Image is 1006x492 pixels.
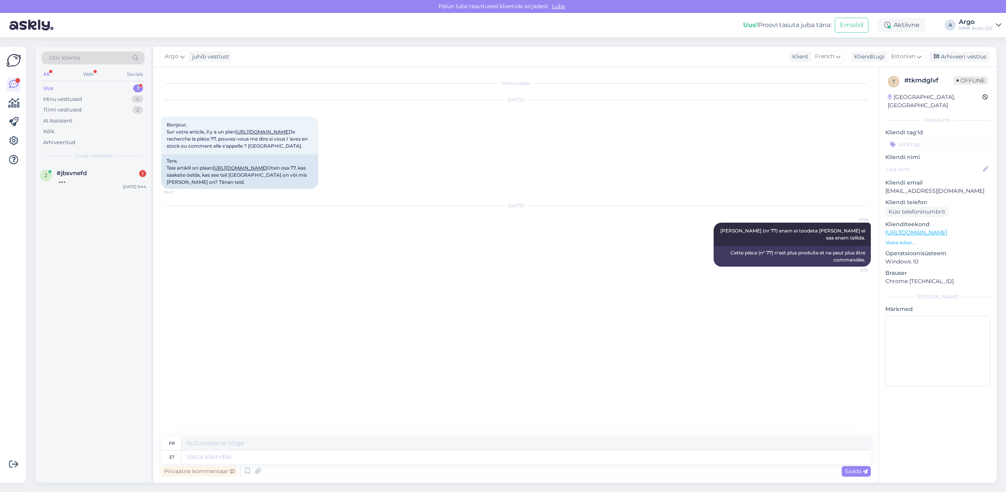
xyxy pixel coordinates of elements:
a: [URL][DOMAIN_NAME] [213,165,267,171]
div: [DATE] [161,96,871,103]
button: Emailid [835,18,868,33]
div: Aktiivne [878,18,926,32]
span: Saada [845,468,868,475]
div: 4 [132,95,143,103]
span: #jbsvnefd [57,170,87,177]
span: 18:43 [163,189,193,195]
p: Kliendi telefon [885,198,990,207]
div: Arhiveeritud [43,139,75,146]
p: Operatsioonisüsteem [885,249,990,258]
p: Windows 10 [885,258,990,266]
span: Luba [549,3,567,10]
div: et [169,450,174,464]
p: Brauser [885,269,990,277]
input: Lisa tag [885,138,990,150]
div: Tere, Teie artiklil on plaan Otsin osa 77, kas saaksite öelda, kas see teil [GEOGRAPHIC_DATA] on ... [161,154,318,189]
div: Uus [43,84,53,92]
div: fr [169,437,175,450]
div: Küsi telefoninumbrit [885,207,949,217]
span: j [45,172,47,178]
div: Kõik [43,128,55,135]
div: Tiimi vestlused [43,106,82,114]
span: Bonjour, Sur votre article, il y a un plan Je recherche la pièce 77, pouvez-vous me dire si vous ... [167,122,309,149]
div: # tkmdglvf [904,76,953,85]
div: Proovi tasuta juba täna: [743,20,832,30]
div: AI Assistent [43,117,72,125]
p: Kliendi email [885,179,990,187]
div: Klienditugi [851,53,885,61]
div: Minu vestlused [43,95,82,103]
div: 1 [133,84,143,92]
p: Chrome [TECHNICAL_ID] [885,277,990,285]
p: Märkmed [885,305,990,313]
div: 1 [139,170,146,177]
div: Privaatne kommentaar [161,466,238,477]
div: Argo [959,19,993,25]
div: [DATE] 9:44 [123,184,146,190]
p: Klienditeekond [885,220,990,229]
div: HMK Auto OÜ [959,25,993,31]
div: Arhiveeri vestlus [929,51,989,62]
input: Lisa nimi [886,165,981,174]
div: juhib vestlust [189,53,229,61]
p: [EMAIL_ADDRESS][DOMAIN_NAME] [885,187,990,195]
span: Offline [953,76,988,85]
span: Estonian [891,52,915,61]
div: A [945,20,956,31]
div: Vestlus algas [161,80,871,87]
span: t [892,79,895,84]
p: Kliendi tag'id [885,128,990,137]
span: 8:55 [839,267,868,273]
a: ArgoHMK Auto OÜ [959,19,1001,31]
div: Socials [125,69,145,79]
span: Uued vestlused [75,152,112,159]
div: [PERSON_NAME] [885,293,990,300]
div: [GEOGRAPHIC_DATA], [GEOGRAPHIC_DATA] [888,93,982,110]
div: [DATE] [161,202,871,209]
div: Klient [789,53,808,61]
div: Cette pièce (n° 77) n'est plus produite et ne peut plus être commandée. [714,246,871,267]
b: Uus! [743,21,758,29]
a: [URL][DOMAIN_NAME] [235,129,290,135]
span: Otsi kliente [49,54,80,62]
div: Web [81,69,95,79]
div: All [42,69,51,79]
a: [URL][DOMAIN_NAME] [885,229,947,236]
p: Vaata edasi ... [885,239,990,246]
div: 2 [132,106,143,114]
div: Kliendi info [885,117,990,124]
p: Kliendi nimi [885,153,990,161]
span: [PERSON_NAME] (nr 77) enam ei toodeta [PERSON_NAME] ei saa enam tellida. [720,228,866,241]
span: Argo [165,52,178,61]
img: Askly Logo [6,53,21,68]
span: Argo [839,216,868,222]
span: French [815,52,834,61]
